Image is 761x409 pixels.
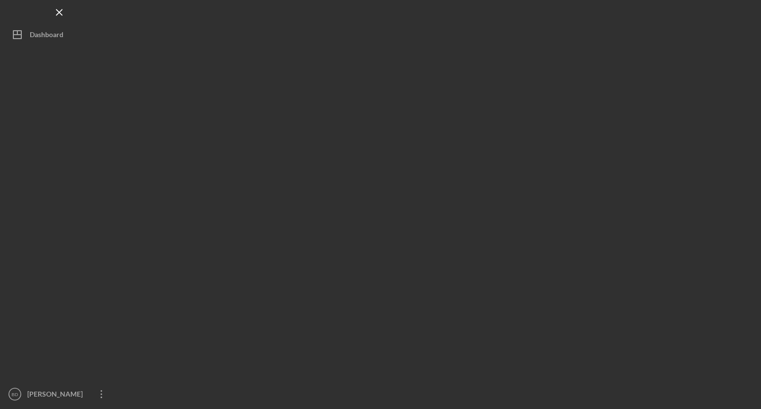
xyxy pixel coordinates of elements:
[30,25,63,47] div: Dashboard
[11,392,18,397] text: BD
[5,25,114,45] button: Dashboard
[25,384,89,407] div: [PERSON_NAME]
[5,384,114,404] button: BD[PERSON_NAME]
